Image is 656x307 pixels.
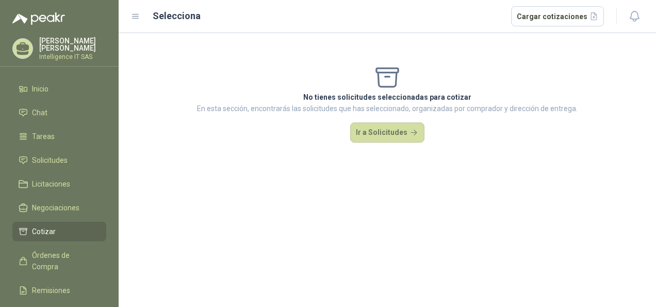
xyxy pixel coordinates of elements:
[12,127,106,146] a: Tareas
[32,178,70,190] span: Licitaciones
[12,245,106,277] a: Órdenes de Compra
[350,122,424,143] button: Ir a Solicitudes
[153,9,201,23] h2: Selecciona
[12,12,65,25] img: Logo peakr
[197,91,578,103] p: No tienes solicitudes seleccionadas para cotizar
[39,54,106,60] p: Intelligence IT SAS
[197,103,578,114] p: En esta sección, encontrarás las solicitudes que has seleccionado, organizadas por comprador y di...
[32,131,55,142] span: Tareas
[12,198,106,218] a: Negociaciones
[32,285,70,296] span: Remisiones
[12,79,106,99] a: Inicio
[12,150,106,170] a: Solicitudes
[39,37,106,52] p: [PERSON_NAME] [PERSON_NAME]
[32,107,47,118] span: Chat
[12,281,106,300] a: Remisiones
[32,155,68,166] span: Solicitudes
[32,226,56,237] span: Cotizar
[12,222,106,241] a: Cotizar
[32,202,79,213] span: Negociaciones
[12,103,106,122] a: Chat
[32,83,48,95] span: Inicio
[12,174,106,194] a: Licitaciones
[511,6,604,27] button: Cargar cotizaciones
[32,250,96,272] span: Órdenes de Compra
